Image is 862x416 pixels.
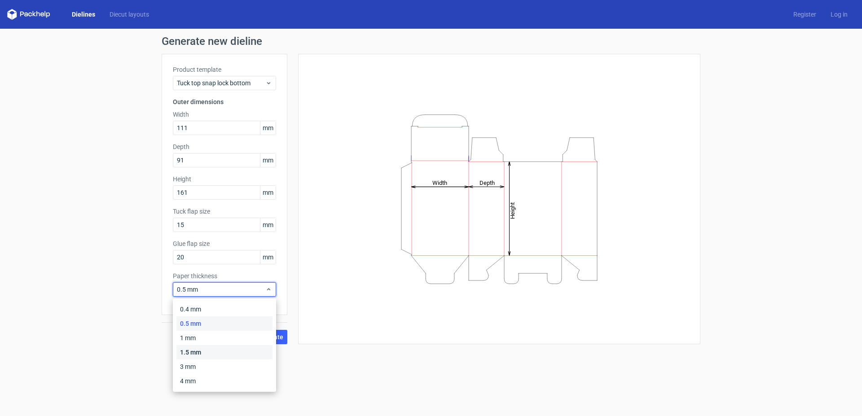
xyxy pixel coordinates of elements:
div: 4 mm [176,374,273,388]
label: Width [173,110,276,119]
a: Diecut layouts [102,10,156,19]
tspan: Height [509,202,516,219]
div: 0.4 mm [176,302,273,316]
div: 3 mm [176,359,273,374]
tspan: Depth [479,179,495,186]
span: mm [260,186,276,199]
span: Tuck top snap lock bottom [177,79,265,88]
span: mm [260,121,276,135]
label: Tuck flap size [173,207,276,216]
tspan: Width [432,179,447,186]
div: 1 mm [176,331,273,345]
label: Depth [173,142,276,151]
h3: Outer dimensions [173,97,276,106]
div: 0.5 mm [176,316,273,331]
a: Register [786,10,823,19]
span: mm [260,153,276,167]
h1: Generate new dieline [162,36,700,47]
span: 0.5 mm [177,285,265,294]
div: 1.5 mm [176,345,273,359]
label: Glue flap size [173,239,276,248]
label: Height [173,175,276,184]
label: Product template [173,65,276,74]
label: Paper thickness [173,271,276,280]
span: mm [260,218,276,232]
a: Log in [823,10,855,19]
span: mm [260,250,276,264]
a: Dielines [65,10,102,19]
